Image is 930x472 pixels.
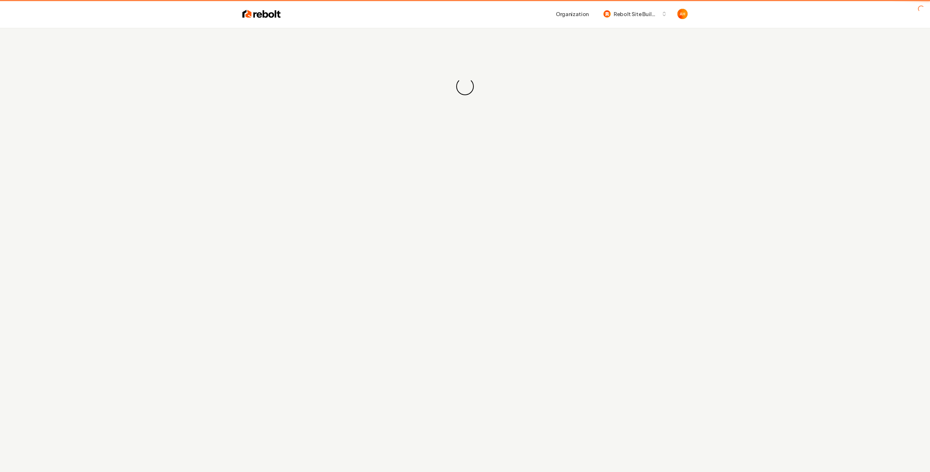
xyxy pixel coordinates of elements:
img: Anthony Hurgoi [677,9,688,19]
button: Organization [551,7,593,21]
img: Rebolt Logo [242,9,281,19]
span: Rebolt Site Builder [614,10,658,18]
img: Rebolt Site Builder [603,10,611,18]
div: Loading [454,75,476,97]
button: Open user button [677,9,688,19]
